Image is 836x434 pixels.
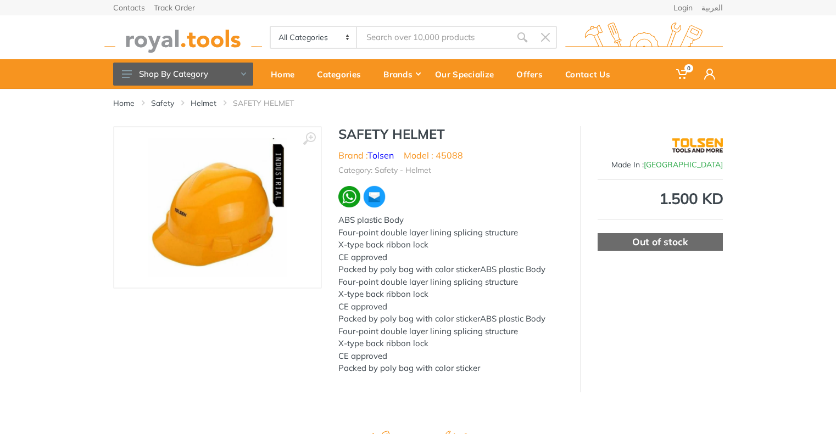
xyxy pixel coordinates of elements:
[509,59,558,89] a: Offers
[104,22,262,53] img: royal.tools Logo
[263,63,309,86] div: Home
[154,4,195,12] a: Track Order
[673,4,693,12] a: Login
[113,98,723,109] nav: breadcrumb
[565,22,723,53] img: royal.tools Logo
[148,138,287,277] img: Royal Tools - SAFETY HELMET
[309,63,376,86] div: Categories
[309,59,376,89] a: Categories
[672,132,723,159] img: Tolsen
[363,185,387,209] img: ma.webp
[427,63,509,86] div: Our Specialize
[404,149,463,162] li: Model : 45088
[367,150,394,161] a: Tolsen
[338,186,360,208] img: wa.webp
[357,26,511,49] input: Site search
[598,191,723,206] div: 1.500 KD
[558,59,625,89] a: Contact Us
[338,214,564,375] div: ABS plastic Body Four-point double layer lining splicing structure X-type back ribbon lock CE app...
[271,27,357,48] select: Category
[684,64,693,72] span: 0
[668,59,696,89] a: 0
[113,4,145,12] a: Contacts
[598,233,723,251] div: Out of stock
[338,165,431,176] li: Category: Safety - Helmet
[338,149,394,162] li: Brand :
[233,98,310,109] li: SAFETY HELMET
[191,98,216,109] a: Helmet
[151,98,174,109] a: Safety
[263,59,309,89] a: Home
[644,160,723,170] span: [GEOGRAPHIC_DATA]
[376,63,427,86] div: Brands
[427,59,509,89] a: Our Specialize
[558,63,625,86] div: Contact Us
[113,63,253,86] button: Shop By Category
[701,4,723,12] a: العربية
[113,98,135,109] a: Home
[509,63,558,86] div: Offers
[598,159,723,171] div: Made In :
[338,126,564,142] h1: SAFETY HELMET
